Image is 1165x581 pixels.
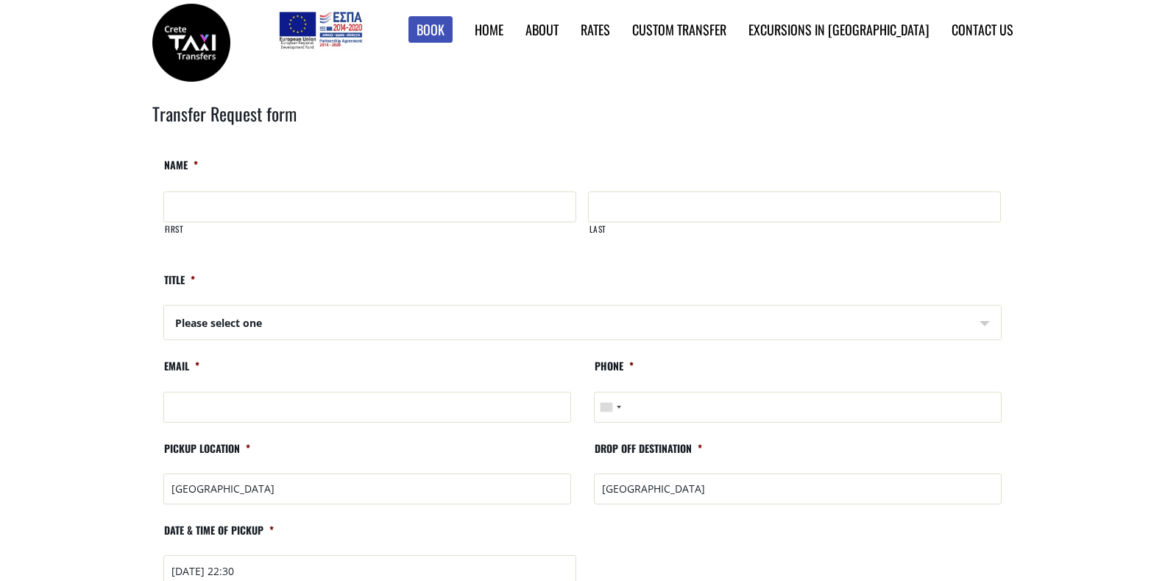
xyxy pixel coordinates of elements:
[595,392,626,422] button: Selected country
[632,20,726,39] a: Custom Transfer
[525,20,559,39] a: About
[408,16,453,43] a: Book
[163,359,199,385] label: Email
[152,33,230,49] a: Crete Taxi Transfers | Crete Taxi Transfers search results | Crete Taxi Transfers
[163,158,198,184] label: Name
[277,7,364,52] img: e-bannersEUERDF180X90.jpg
[152,101,1013,147] h2: Transfer Request form
[581,20,610,39] a: Rates
[748,20,929,39] a: Excursions in [GEOGRAPHIC_DATA]
[152,4,230,82] img: Crete Taxi Transfers | Crete Taxi Transfers search results | Crete Taxi Transfers
[163,442,250,468] label: Pickup location
[594,359,634,385] label: Phone
[594,442,702,468] label: Drop off destination
[164,223,576,247] label: First
[589,223,1001,247] label: Last
[952,20,1013,39] a: Contact us
[163,273,195,299] label: Title
[164,306,1001,341] span: Please select one
[163,524,274,549] label: Date & time of pickup
[475,20,503,39] a: Home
